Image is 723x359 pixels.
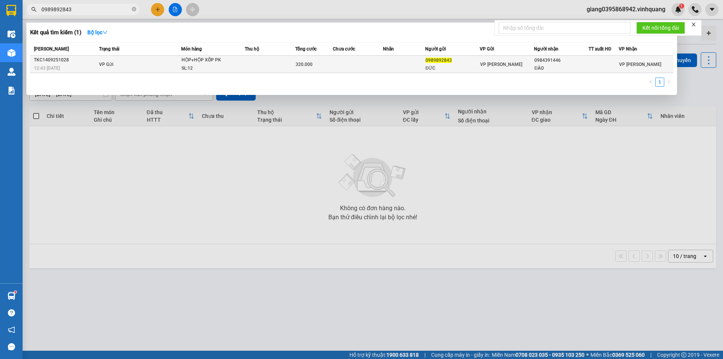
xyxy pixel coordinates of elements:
span: VP Gửi [99,62,113,67]
span: close-circle [132,6,136,13]
span: Món hàng [181,46,202,52]
div: ĐÀO [534,64,588,72]
span: question-circle [8,309,15,316]
span: 0989892843 [426,58,452,63]
strong: Bộ lọc [87,29,108,35]
span: Tổng cước [295,46,317,52]
span: VP Gửi [480,46,494,52]
img: warehouse-icon [8,292,15,300]
span: Chưa cước [333,46,355,52]
span: Người nhận [534,46,558,52]
span: Thu hộ [245,46,259,52]
button: right [664,78,673,87]
span: Trạng thái [99,46,119,52]
div: SL: 12 [182,64,238,73]
li: Next Page [664,78,673,87]
input: Tìm tên, số ĐT hoặc mã đơn [41,5,130,14]
span: Nhãn [383,46,394,52]
span: Kết nối tổng đài [642,24,679,32]
span: VP Nhận [619,46,637,52]
img: warehouse-icon [8,49,15,57]
li: Previous Page [646,78,655,87]
div: HỘP+HỘP XỐP PK [182,56,238,64]
div: ĐỨC [426,64,479,72]
input: Nhập số tổng đài [499,22,630,34]
span: Người gửi [425,46,446,52]
span: 320.000 [296,62,313,67]
img: solution-icon [8,87,15,95]
span: close [691,22,696,27]
span: right [667,79,671,84]
span: close-circle [132,7,136,11]
span: 12:43 [DATE] [34,66,60,71]
img: warehouse-icon [8,30,15,38]
span: TT xuất HĐ [589,46,612,52]
span: down [102,30,108,35]
li: 1 [655,78,664,87]
span: [PERSON_NAME] [34,46,69,52]
img: warehouse-icon [8,68,15,76]
div: TKC1409251028 [34,56,97,64]
span: notification [8,326,15,333]
img: logo-vxr [6,5,16,16]
a: 1 [656,78,664,86]
span: search [31,7,37,12]
h3: Kết quả tìm kiếm ( 1 ) [30,29,81,37]
button: left [646,78,655,87]
span: VP [PERSON_NAME] [619,62,661,67]
sup: 1 [14,291,17,293]
button: Bộ lọcdown [81,26,114,38]
button: Kết nối tổng đài [636,22,685,34]
div: 0984391446 [534,57,588,64]
span: message [8,343,15,350]
span: left [648,79,653,84]
span: VP [PERSON_NAME] [480,62,522,67]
